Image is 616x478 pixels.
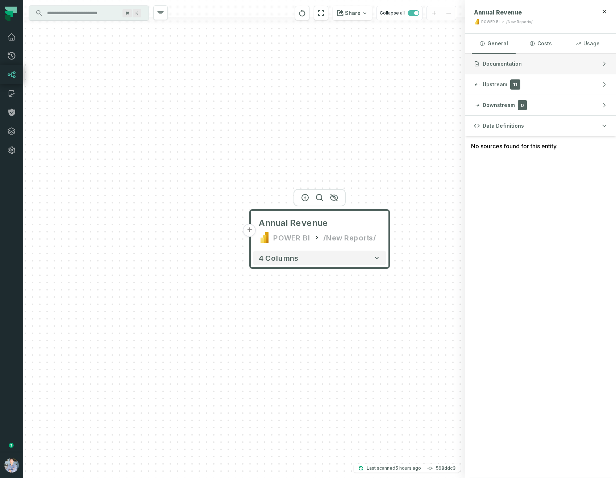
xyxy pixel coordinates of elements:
[474,9,522,16] span: Annual Revenue
[483,60,522,67] span: Documentation
[376,6,423,20] button: Collapse all
[519,34,562,53] button: Costs
[472,34,516,53] button: General
[465,136,616,156] div: No sources found for this entity.
[510,79,520,90] span: 11
[483,102,515,109] span: Downstream
[133,9,141,17] span: Press ⌘ + K to focus the search bar
[465,74,616,95] button: Upstream11
[323,232,376,243] div: /New Reports/
[8,442,14,449] div: Tooltip anchor
[4,458,19,473] img: avatar of Alon Nafta
[506,19,533,25] div: /New Reports/
[243,224,256,237] button: +
[465,95,616,115] button: Downstream0
[481,19,500,25] div: POWER BI
[465,116,616,136] button: Data Definitions
[483,81,507,88] span: Upstream
[367,465,421,472] p: Last scanned
[441,6,456,20] button: zoom out
[122,9,132,17] span: Press ⌘ + K to focus the search bar
[518,100,527,110] span: 0
[354,464,460,473] button: Last scanned[DATE] 4:17:02 AM598ddc3
[566,34,609,53] button: Usage
[333,6,372,20] button: Share
[259,254,299,262] span: 4 columns
[259,217,328,229] span: Annual Revenue
[273,232,310,243] div: POWER BI
[395,465,421,471] relative-time: Aug 20, 2025, 4:17 AM GMT+3
[465,54,616,74] button: Documentation
[436,466,455,470] h4: 598ddc3
[483,122,524,129] span: Data Definitions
